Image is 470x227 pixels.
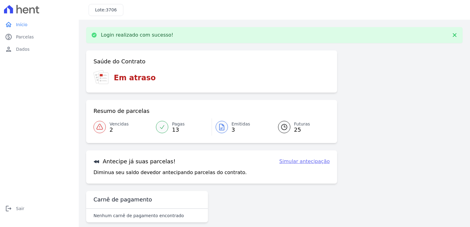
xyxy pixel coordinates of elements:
[94,58,145,65] h3: Saúde do Contrato
[94,158,176,165] h3: Antecipe já suas parcelas!
[172,121,185,127] span: Pagas
[16,34,34,40] span: Parcelas
[271,118,330,136] a: Futuras 25
[101,32,173,38] p: Login realizado com sucesso!
[110,121,129,127] span: Vencidas
[152,118,211,136] a: Pagas 13
[294,127,310,132] span: 25
[294,121,310,127] span: Futuras
[232,121,250,127] span: Emitidas
[94,196,152,203] h3: Carnê de pagamento
[114,72,156,83] h3: Em atraso
[95,7,117,13] h3: Lote:
[16,46,30,52] span: Dados
[5,46,12,53] i: person
[106,7,117,12] span: 3706
[94,213,184,219] p: Nenhum carnê de pagamento encontrado
[110,127,129,132] span: 2
[94,118,152,136] a: Vencidas 2
[94,107,149,115] h3: Resumo de parcelas
[2,31,76,43] a: paidParcelas
[2,202,76,215] a: logoutSair
[16,22,27,28] span: Início
[5,21,12,28] i: home
[212,118,271,136] a: Emitidas 3
[172,127,185,132] span: 13
[5,33,12,41] i: paid
[94,169,247,176] p: Diminua seu saldo devedor antecipando parcelas do contrato.
[2,18,76,31] a: homeInício
[2,43,76,55] a: personDados
[232,127,250,132] span: 3
[5,205,12,212] i: logout
[16,205,24,212] span: Sair
[279,158,330,165] a: Simular antecipação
